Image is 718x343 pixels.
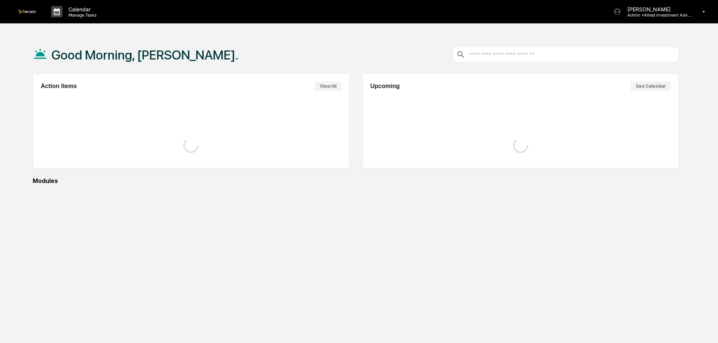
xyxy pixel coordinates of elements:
p: [PERSON_NAME] [621,6,691,12]
button: See Calendar [630,81,671,91]
p: Calendar [62,6,100,12]
h2: Upcoming [370,83,400,90]
img: logo [18,10,36,13]
p: Admin • Allied Investment Advisors [621,12,691,18]
h2: Action Items [41,83,77,90]
h1: Good Morning, [PERSON_NAME]. [52,47,238,63]
div: Modules [33,177,679,184]
button: View All [315,81,342,91]
p: Manage Tasks [62,12,100,18]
